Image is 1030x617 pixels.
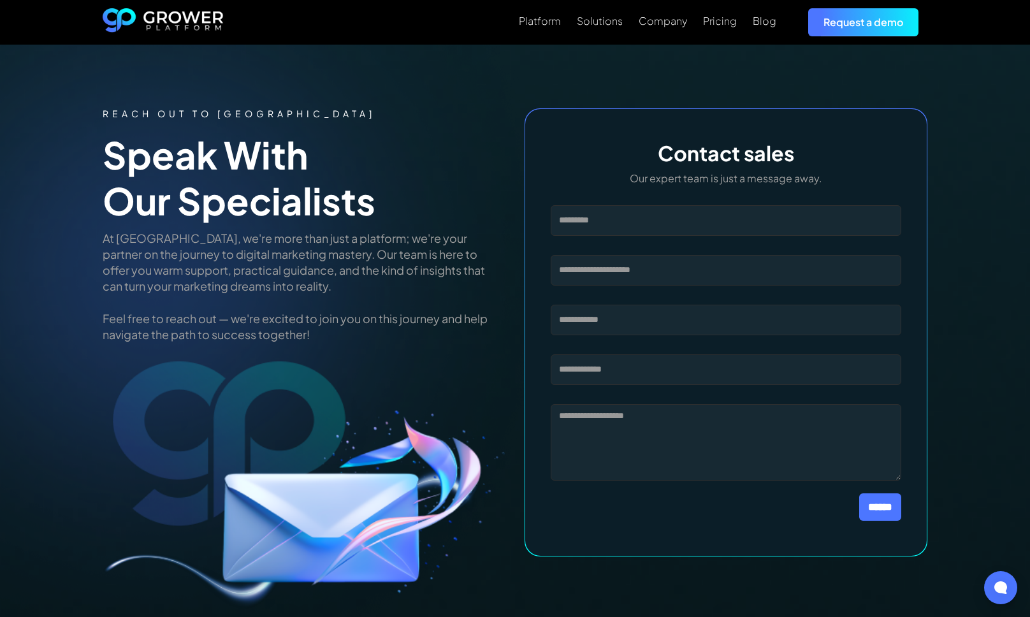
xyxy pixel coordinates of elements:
div: Platform [519,15,561,27]
a: Blog [753,13,776,29]
h1: Speak with our specialists [103,132,505,224]
p: Our expert team is just a message away. [551,171,901,185]
div: Blog [753,15,776,27]
p: At [GEOGRAPHIC_DATA], we're more than just a platform; we're your partner on the journey to digit... [103,230,505,342]
form: Message [551,205,901,521]
a: home [103,8,224,36]
a: Solutions [577,13,623,29]
h3: Contact sales [551,141,901,165]
a: Request a demo [808,8,918,36]
div: Pricing [703,15,737,27]
div: Solutions [577,15,623,27]
div: REACH OUT TO [GEOGRAPHIC_DATA] [103,108,505,119]
a: Platform [519,13,561,29]
a: Pricing [703,13,737,29]
a: Company [639,13,687,29]
div: Company [639,15,687,27]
